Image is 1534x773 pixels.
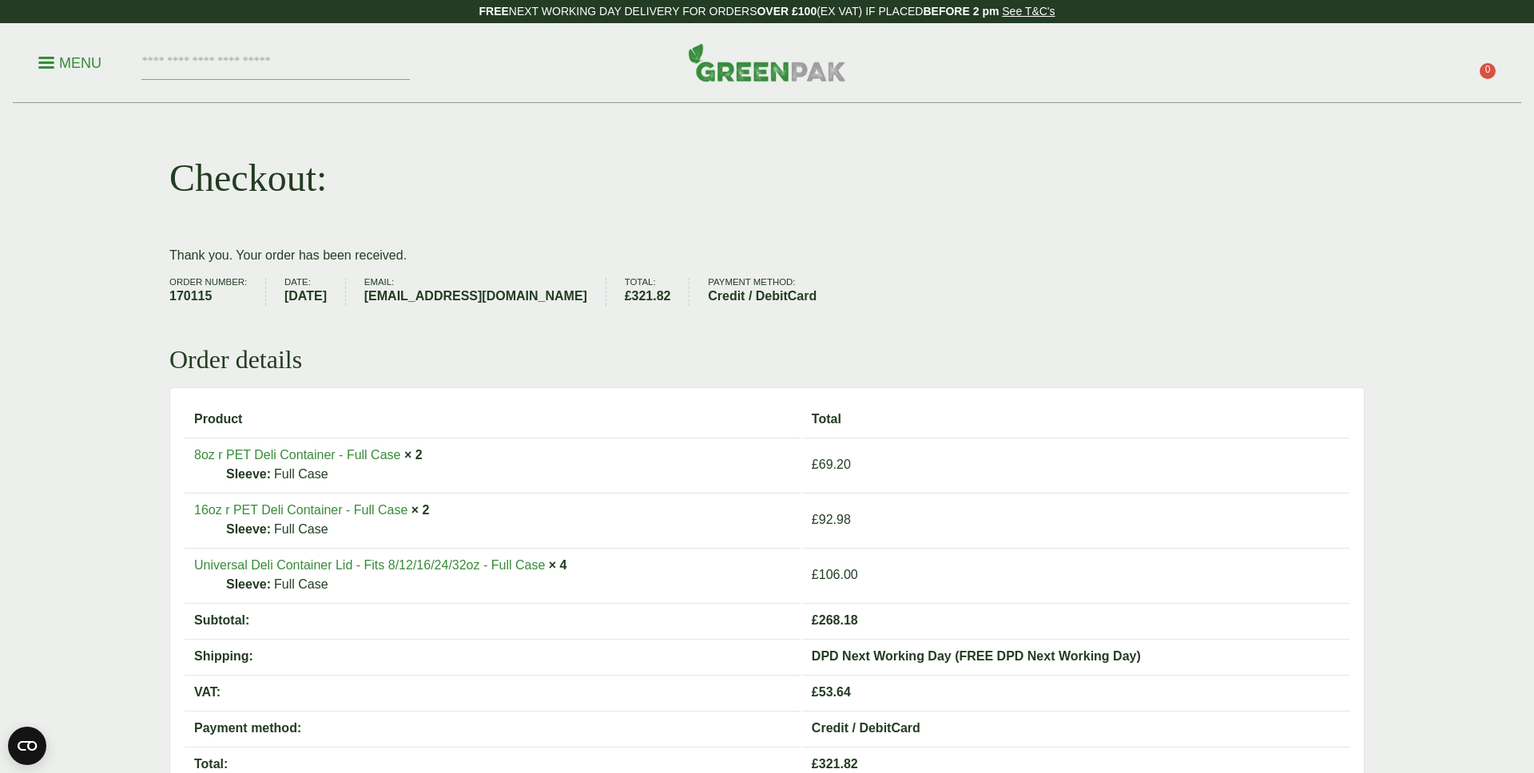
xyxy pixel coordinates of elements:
[169,155,327,201] h1: Checkout:
[708,287,817,306] strong: Credit / DebitCard
[226,465,791,484] p: Full Case
[479,5,508,18] strong: FREE
[185,603,801,637] th: Subtotal:
[812,757,819,771] span: £
[812,613,858,627] span: 268.18
[802,711,1349,745] td: Credit / DebitCard
[404,448,423,462] strong: × 2
[8,727,46,765] button: Open CMP widget
[284,278,346,306] li: Date:
[549,558,567,572] strong: × 4
[625,289,671,303] bdi: 321.82
[812,458,819,471] span: £
[185,639,801,673] th: Shipping:
[185,711,801,745] th: Payment method:
[185,402,801,436] th: Product
[625,278,690,306] li: Total:
[1480,63,1496,79] span: 0
[38,54,101,73] p: Menu
[812,685,851,699] span: 53.64
[708,278,835,306] li: Payment method:
[1002,5,1055,18] a: See T&C's
[226,575,271,594] strong: Sleeve:
[802,639,1349,673] td: DPD Next Working Day (FREE DPD Next Working Day)
[169,278,266,306] li: Order number:
[194,503,407,517] a: 16oz r PET Deli Container - Full Case
[757,5,817,18] strong: OVER £100
[812,613,819,627] span: £
[194,558,545,572] a: Universal Deli Container Lid - Fits 8/12/16/24/32oz - Full Case
[364,278,606,306] li: Email:
[226,575,791,594] p: Full Case
[812,513,851,526] bdi: 92.98
[169,344,1365,375] h2: Order details
[411,503,430,517] strong: × 2
[812,757,858,771] span: 321.82
[284,287,327,306] strong: [DATE]
[812,513,819,526] span: £
[812,685,819,699] span: £
[802,402,1349,436] th: Total
[812,568,819,581] span: £
[812,568,858,581] bdi: 106.00
[923,5,999,18] strong: BEFORE 2 pm
[226,465,271,484] strong: Sleeve:
[688,43,846,81] img: GreenPak Supplies
[185,675,801,709] th: VAT:
[226,520,791,539] p: Full Case
[38,54,101,69] a: Menu
[364,287,587,306] strong: [EMAIL_ADDRESS][DOMAIN_NAME]
[812,458,851,471] bdi: 69.20
[226,520,271,539] strong: Sleeve:
[194,448,400,462] a: 8oz r PET Deli Container - Full Case
[169,287,247,306] strong: 170115
[169,246,1365,265] p: Thank you. Your order has been received.
[625,289,632,303] span: £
